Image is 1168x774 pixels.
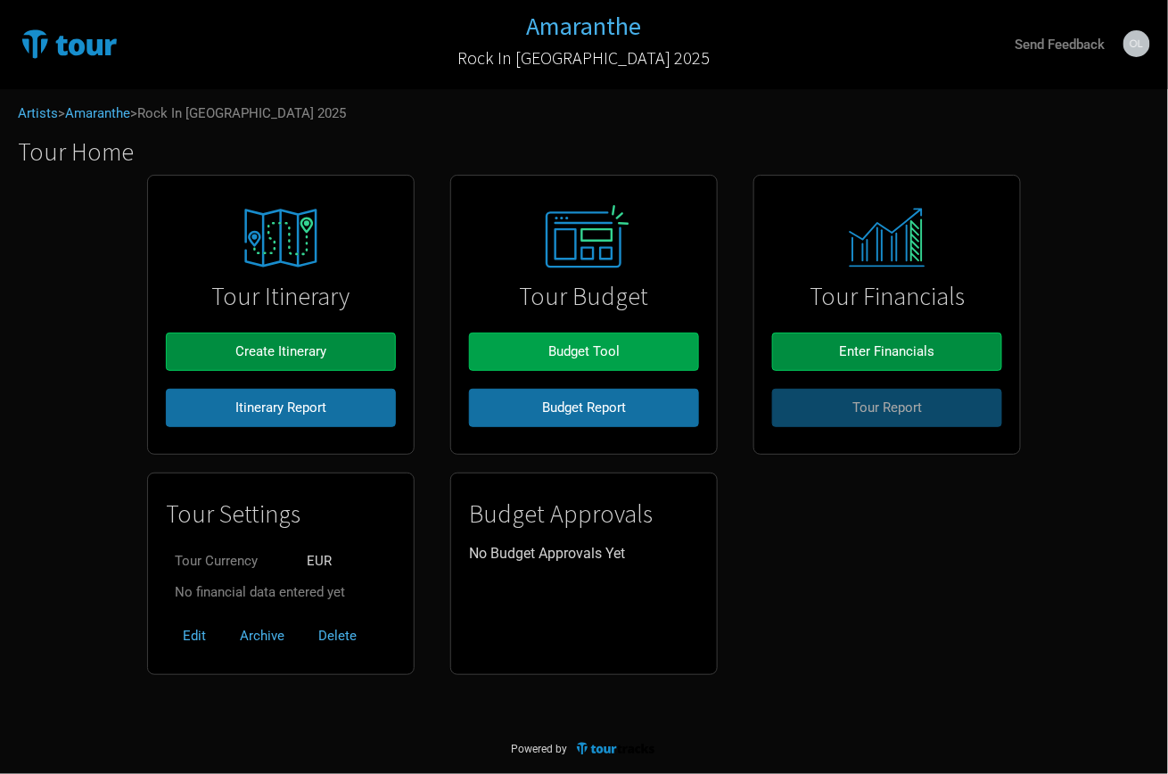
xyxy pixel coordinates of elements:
[214,196,348,280] img: tourtracks_icons_FA_06_icons_itinerary.svg
[542,399,626,416] span: Budget Report
[772,389,1002,427] button: Tour Report
[298,546,354,577] td: EUR
[457,48,710,68] h2: Rock In [GEOGRAPHIC_DATA] 2025
[130,107,346,120] span: > Rock In [GEOGRAPHIC_DATA] 2025
[575,741,657,756] img: TourTracks
[166,628,223,644] a: Edit
[469,500,699,528] h1: Budget Approvals
[223,617,301,655] button: Archive
[1016,37,1106,53] strong: Send Feedback
[526,10,641,42] h1: Amaranthe
[166,577,354,608] td: No financial data entered yet
[772,324,1002,380] a: Enter Financials
[524,201,644,276] img: tourtracks_02_icon_presets.svg
[512,744,568,756] span: Powered by
[839,208,934,268] img: tourtracks_14_icons_monitor.svg
[235,343,326,359] span: Create Itinerary
[65,105,130,121] a: Amaranthe
[469,333,699,371] button: Budget Tool
[166,324,396,380] a: Create Itinerary
[166,333,396,371] button: Create Itinerary
[166,617,223,655] button: Edit
[166,546,298,577] td: Tour Currency
[469,324,699,380] a: Budget Tool
[301,617,374,655] button: Delete
[457,39,710,77] a: Rock In [GEOGRAPHIC_DATA] 2025
[852,399,922,416] span: Tour Report
[166,380,396,436] a: Itinerary Report
[58,107,130,120] span: >
[469,283,699,310] h1: Tour Budget
[18,105,58,121] a: Artists
[166,283,396,310] h1: Tour Itinerary
[18,26,210,62] img: TourTracks
[772,333,1002,371] button: Enter Financials
[469,389,699,427] button: Budget Report
[548,343,620,359] span: Budget Tool
[1123,30,1150,57] img: Jan-Ole
[526,12,641,40] a: Amaranthe
[166,389,396,427] button: Itinerary Report
[166,500,396,528] h1: Tour Settings
[18,138,1168,166] h1: Tour Home
[772,283,1002,310] h1: Tour Financials
[469,546,699,562] p: No Budget Approvals Yet
[772,380,1002,436] a: Tour Report
[469,380,699,436] a: Budget Report
[840,343,935,359] span: Enter Financials
[235,399,326,416] span: Itinerary Report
